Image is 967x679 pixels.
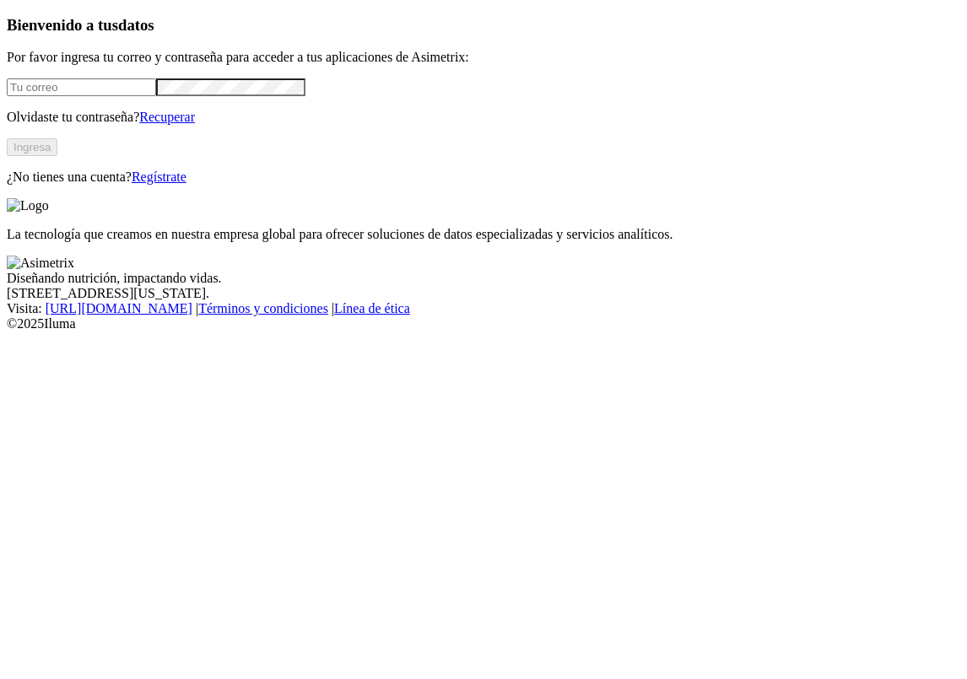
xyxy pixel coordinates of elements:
[118,16,154,34] span: datos
[46,301,192,315] a: [URL][DOMAIN_NAME]
[7,316,960,331] div: © 2025 Iluma
[334,301,410,315] a: Línea de ética
[7,50,960,65] p: Por favor ingresa tu correo y contraseña para acceder a tus aplicaciones de Asimetrix:
[7,286,960,301] div: [STREET_ADDRESS][US_STATE].
[7,256,74,271] img: Asimetrix
[7,227,960,242] p: La tecnología que creamos en nuestra empresa global para ofrecer soluciones de datos especializad...
[198,301,328,315] a: Términos y condiciones
[7,198,49,213] img: Logo
[7,110,960,125] p: Olvidaste tu contraseña?
[132,170,186,184] a: Regístrate
[7,301,960,316] div: Visita : | |
[7,138,57,156] button: Ingresa
[7,78,156,96] input: Tu correo
[7,16,960,35] h3: Bienvenido a tus
[7,170,960,185] p: ¿No tienes una cuenta?
[139,110,195,124] a: Recuperar
[7,271,960,286] div: Diseñando nutrición, impactando vidas.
